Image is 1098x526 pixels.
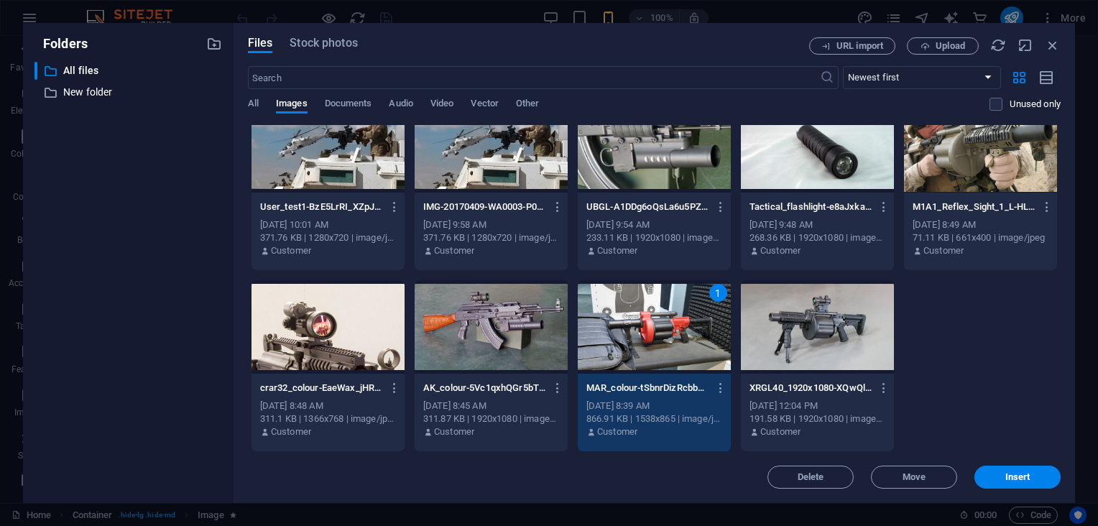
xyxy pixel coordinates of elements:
[1018,37,1033,53] i: Minimize
[836,42,883,50] span: URL import
[260,412,396,425] div: 311.1 KB | 1366x768 | image/jpeg
[798,473,824,481] span: Delete
[271,244,311,257] p: Customer
[749,400,885,412] div: [DATE] 12:04 PM
[974,466,1061,489] button: Insert
[1010,98,1061,111] p: Displays only files that are not in use on the website. Files added during this session can still...
[913,200,1035,213] p: M1A1_Reflex_Sight_1_L-HLMkzsKNg1DZAILuBu-2XQ.jpg
[260,231,396,244] div: 371.76 KB | 1280x720 | image/jpeg
[760,425,801,438] p: Customer
[248,95,259,115] span: All
[248,34,273,52] span: Files
[749,218,885,231] div: [DATE] 9:48 AM
[586,382,709,394] p: MAR_colour-tSbnrDizRcbbZtmcHNg61Q.jpg
[749,382,872,394] p: XRGL40_1920x1080-XQwQlsUPonxg95NzOTH3Dg.jpg
[709,284,727,302] div: 1
[586,200,709,213] p: UBGL-A1DDg6oQsLa6u5PZ9GzNGw.jpg
[809,37,895,55] button: URL import
[471,95,499,115] span: Vector
[907,37,979,55] button: Upload
[423,218,559,231] div: [DATE] 9:58 AM
[430,95,453,115] span: Video
[423,400,559,412] div: [DATE] 8:45 AM
[760,244,801,257] p: Customer
[260,218,396,231] div: [DATE] 10:01 AM
[434,244,474,257] p: Customer
[63,84,195,101] p: New folder
[586,412,722,425] div: 866.91 KB | 1538x865 | image/jpeg
[423,231,559,244] div: 371.76 KB | 1280x720 | image/jpeg
[389,95,412,115] span: Audio
[423,412,559,425] div: 311.87 KB | 1920x1080 | image/jpeg
[248,66,820,89] input: Search
[903,473,926,481] span: Move
[63,63,195,79] p: All files
[276,95,308,115] span: Images
[597,244,637,257] p: Customer
[34,62,37,80] div: ​
[271,425,311,438] p: Customer
[871,466,957,489] button: Move
[1005,473,1030,481] span: Insert
[206,36,222,52] i: Create new folder
[34,34,88,53] p: Folders
[516,95,539,115] span: Other
[586,218,722,231] div: [DATE] 9:54 AM
[597,425,637,438] p: Customer
[749,231,885,244] div: 268.36 KB | 1920x1080 | image/jpeg
[990,37,1006,53] i: Reload
[423,200,546,213] p: IMG-20170409-WA0003-P0IzftuxV1TUJFCdmDxwNQ.jpg
[913,218,1048,231] div: [DATE] 8:49 AM
[749,412,885,425] div: 191.58 KB | 1920x1080 | image/jpeg
[1045,37,1061,53] i: Close
[423,382,546,394] p: AK_colour-5Vc1qxhQGr5bTf2X2ncpPA.jpg
[34,83,222,101] div: New folder
[260,382,383,394] p: crar32_colour-EaeWax_jHRgWdtgENSrlow.jpg
[586,400,722,412] div: [DATE] 8:39 AM
[290,34,357,52] span: Stock photos
[936,42,965,50] span: Upload
[260,200,383,213] p: User_test1-BzE5LrRI_XZpJWTVP9mwrQ.jpg
[325,95,372,115] span: Documents
[767,466,854,489] button: Delete
[749,200,872,213] p: Tactical_flashlight-e8aJxkas-iSIppEoJ0cUHA.jpg
[586,231,722,244] div: 233.11 KB | 1920x1080 | image/jpeg
[923,244,964,257] p: Customer
[260,400,396,412] div: [DATE] 8:48 AM
[913,231,1048,244] div: 71.11 KB | 661x400 | image/jpeg
[434,425,474,438] p: Customer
